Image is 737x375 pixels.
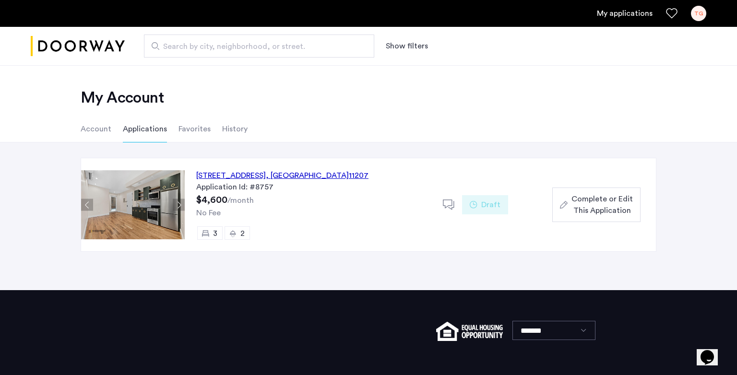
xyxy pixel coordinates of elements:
a: Favorites [666,8,678,19]
button: Previous apartment [81,199,93,211]
span: Complete or Edit This Application [571,193,633,216]
img: Apartment photo [81,170,185,239]
span: No Fee [196,209,221,217]
iframe: chat widget [697,337,727,365]
span: 2 [240,230,245,237]
span: Draft [481,199,500,211]
div: TG [691,6,706,21]
a: Cazamio logo [31,28,125,64]
span: Search by city, neighborhood, or street. [163,41,347,52]
li: Applications [123,116,167,142]
div: Application Id: #8757 [196,181,431,193]
img: equal-housing.png [436,322,503,341]
button: Show or hide filters [386,40,428,52]
span: , [GEOGRAPHIC_DATA] [266,172,349,179]
li: History [222,116,248,142]
a: My application [597,8,653,19]
div: [STREET_ADDRESS] 11207 [196,170,368,181]
h2: My Account [81,88,656,107]
img: logo [31,28,125,64]
input: Apartment Search [144,35,374,58]
li: Account [81,116,111,142]
li: Favorites [178,116,211,142]
select: Language select [512,321,595,340]
button: Next apartment [173,199,185,211]
sub: /month [227,197,254,204]
button: button [552,187,641,222]
span: 3 [213,230,217,237]
span: $4,600 [196,195,227,205]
